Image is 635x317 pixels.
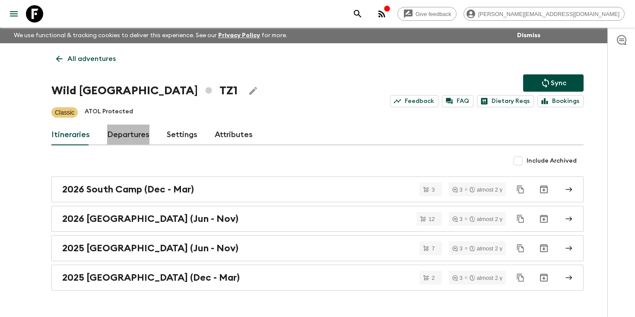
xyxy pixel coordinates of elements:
button: search adventures [349,5,366,22]
div: almost 2 y [470,216,502,222]
a: Settings [167,125,197,145]
div: [PERSON_NAME][EMAIL_ADDRESS][DOMAIN_NAME] [464,7,625,21]
button: Archive [535,240,552,257]
div: 3 [452,246,463,251]
button: Archive [535,181,552,198]
div: 3 [452,216,463,222]
span: 12 [423,216,440,222]
h2: 2025 [GEOGRAPHIC_DATA] (Dec - Mar) [62,272,240,283]
a: Attributes [215,125,253,145]
div: almost 2 y [470,275,502,281]
button: Archive [535,269,552,286]
button: Edit Adventure Title [244,82,262,99]
a: Bookings [537,95,584,107]
a: 2026 South Camp (Dec - Mar) [51,176,584,202]
div: almost 2 y [470,246,502,251]
a: Feedback [390,95,438,107]
button: Duplicate [513,240,528,256]
span: 2 [426,275,440,281]
button: Archive [535,210,552,227]
h2: 2025 [GEOGRAPHIC_DATA] (Jun - Nov) [62,243,238,254]
a: Itineraries [51,125,90,145]
span: 3 [426,187,440,192]
a: 2025 [GEOGRAPHIC_DATA] (Dec - Mar) [51,265,584,291]
a: Dietary Reqs [477,95,534,107]
span: 7 [426,246,440,251]
div: almost 2 y [470,187,502,192]
p: ATOL Protected [85,107,133,118]
span: [PERSON_NAME][EMAIL_ADDRESS][DOMAIN_NAME] [473,11,624,17]
h2: 2026 South Camp (Dec - Mar) [62,184,194,195]
h2: 2026 [GEOGRAPHIC_DATA] (Jun - Nov) [62,213,238,224]
p: All adventures [67,54,116,64]
a: Privacy Policy [218,32,260,38]
a: 2025 [GEOGRAPHIC_DATA] (Jun - Nov) [51,235,584,261]
span: Give feedback [411,11,456,17]
button: Duplicate [513,211,528,227]
div: 3 [452,187,463,192]
button: menu [5,5,22,22]
a: 2026 [GEOGRAPHIC_DATA] (Jun - Nov) [51,206,584,232]
a: FAQ [442,95,473,107]
p: Sync [551,78,566,88]
button: Duplicate [513,270,528,285]
button: Dismiss [515,29,543,42]
a: All adventures [51,50,121,67]
p: We use functional & tracking cookies to deliver this experience. See our for more. [10,28,291,43]
button: Sync adventure departures to the booking engine [523,74,584,92]
div: 3 [452,275,463,281]
p: Classic [55,108,74,117]
a: Give feedback [397,7,457,21]
a: Departures [107,125,149,145]
h1: Wild [GEOGRAPHIC_DATA] TZ1 [51,82,238,99]
span: Include Archived [527,157,577,165]
button: Duplicate [513,182,528,197]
